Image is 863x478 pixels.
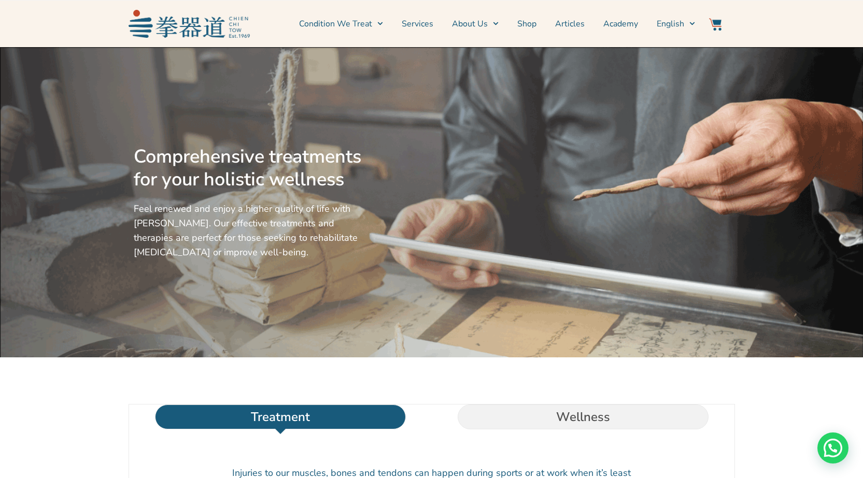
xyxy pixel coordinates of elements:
a: Articles [555,11,585,37]
a: Shop [517,11,536,37]
a: Academy [603,11,638,37]
a: Condition We Treat [299,11,383,37]
a: About Us [452,11,499,37]
img: Website Icon-03 [709,18,721,31]
h2: Comprehensive treatments for your holistic wellness [134,146,366,191]
nav: Menu [255,11,696,37]
a: Services [402,11,433,37]
p: Feel renewed and enjoy a higher quality of life with [PERSON_NAME]. Our effective treatments and ... [134,201,366,259]
span: English [657,18,684,30]
a: English [657,11,695,37]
